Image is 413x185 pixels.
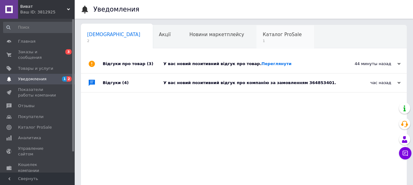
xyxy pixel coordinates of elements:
[147,61,153,66] span: (3)
[163,80,338,86] div: У вас новий позитивний відгук про компанію за замовленням 364853401.
[65,49,72,55] span: 3
[18,66,53,71] span: Товары и услуги
[18,146,58,157] span: Управление сайтом
[20,9,75,15] div: Ваш ID: 3812925
[18,39,35,44] span: Главная
[122,80,129,85] span: (4)
[103,55,163,73] div: Відгуки про товар
[263,39,302,43] span: 1
[163,61,338,67] div: У вас новий позитивний відгук про товар.
[20,4,67,9] span: Виват
[3,22,73,33] input: Поиск
[18,114,44,120] span: Покупатели
[338,80,401,86] div: час назад
[18,76,46,82] span: Уведомления
[159,32,171,37] span: Акції
[103,74,163,92] div: Відгуки
[18,125,52,130] span: Каталог ProSale
[18,162,58,173] span: Кошелек компании
[263,32,302,37] span: Каталог ProSale
[338,61,401,67] div: 44 минуты назад
[62,76,67,82] span: 1
[87,39,140,43] span: 2
[261,61,292,66] a: Переглянути
[18,49,58,60] span: Заказы и сообщения
[18,135,41,141] span: Аналитика
[67,76,72,82] span: 2
[18,87,58,98] span: Показатели работы компании
[87,32,140,37] span: [DEMOGRAPHIC_DATA]
[18,103,35,109] span: Отзывы
[399,147,411,159] button: Чат с покупателем
[189,32,244,37] span: Новини маркетплейсу
[93,6,139,13] h1: Уведомления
